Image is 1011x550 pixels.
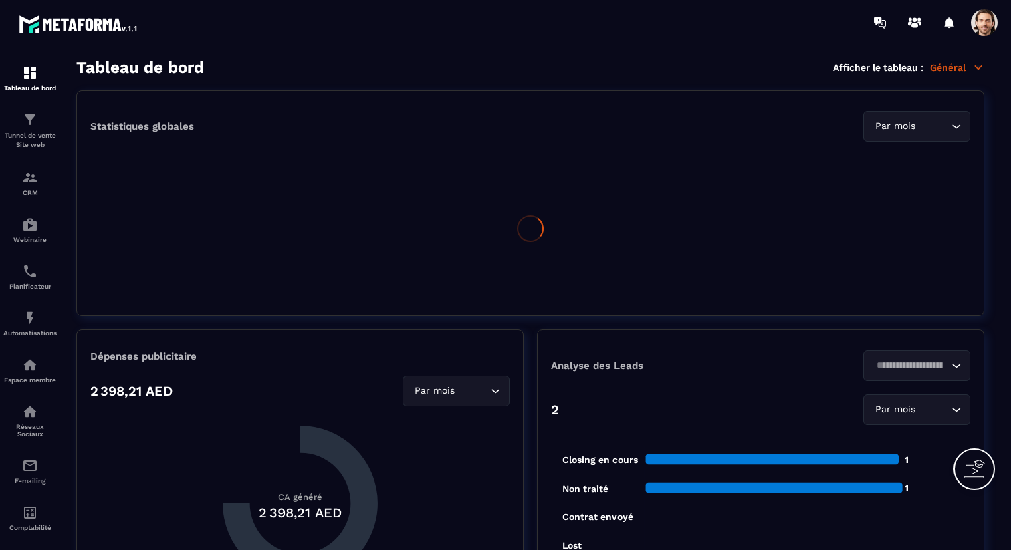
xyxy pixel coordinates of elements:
p: CRM [3,189,57,196]
img: automations [22,357,38,373]
p: Tunnel de vente Site web [3,131,57,150]
p: Statistiques globales [90,120,194,132]
img: email [22,458,38,474]
a: automationsautomationsEspace membre [3,347,57,394]
p: Espace membre [3,376,57,384]
p: Automatisations [3,329,57,337]
div: Search for option [863,350,970,381]
img: formation [22,65,38,81]
a: formationformationTableau de bord [3,55,57,102]
div: Search for option [863,394,970,425]
div: Search for option [863,111,970,142]
img: scheduler [22,263,38,279]
img: social-network [22,404,38,420]
p: Dépenses publicitaire [90,350,510,362]
img: automations [22,310,38,326]
p: Analyse des Leads [551,360,761,372]
div: Search for option [403,376,510,406]
img: formation [22,170,38,186]
input: Search for option [918,402,948,417]
p: Tableau de bord [3,84,57,92]
img: automations [22,217,38,233]
a: social-networksocial-networkRéseaux Sociaux [3,394,57,448]
input: Search for option [918,119,948,134]
tspan: Contrat envoyé [562,511,633,523]
input: Search for option [457,384,487,398]
a: schedulerschedulerPlanificateur [3,253,57,300]
a: formationformationCRM [3,160,57,207]
img: accountant [22,505,38,521]
p: Réseaux Sociaux [3,423,57,438]
a: formationformationTunnel de vente Site web [3,102,57,160]
span: Par mois [872,119,918,134]
p: Webinaire [3,236,57,243]
p: Afficher le tableau : [833,62,923,73]
a: automationsautomationsAutomatisations [3,300,57,347]
h3: Tableau de bord [76,58,204,77]
a: automationsautomationsWebinaire [3,207,57,253]
p: 2 398,21 AED [90,383,173,399]
input: Search for option [872,358,948,373]
p: 2 [551,402,559,418]
p: E-mailing [3,477,57,485]
p: Général [930,61,984,74]
a: accountantaccountantComptabilité [3,495,57,541]
p: Planificateur [3,283,57,290]
span: Par mois [411,384,457,398]
img: formation [22,112,38,128]
a: emailemailE-mailing [3,448,57,495]
tspan: Closing en cours [562,454,638,466]
tspan: Non traité [562,483,608,494]
span: Par mois [872,402,918,417]
img: logo [19,12,139,36]
p: Comptabilité [3,524,57,531]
